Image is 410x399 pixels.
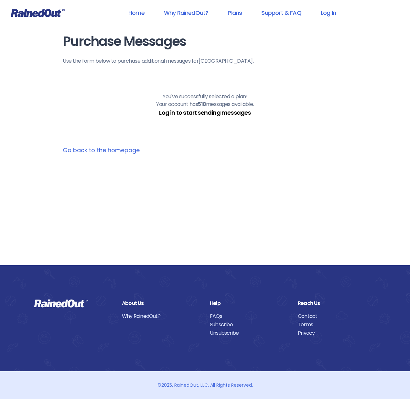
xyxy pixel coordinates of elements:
[298,312,376,320] a: Contact
[63,146,140,154] a: Go back to the homepage
[210,320,288,329] a: Subscribe
[253,5,309,20] a: Support & FAQ
[156,100,254,108] p: Your account has messages available.
[156,5,217,20] a: Why RainedOut?
[163,93,247,100] p: You've successfully selected a plan!
[122,312,200,320] a: Why RainedOut?
[159,109,251,117] a: Log in to start sending messages
[210,312,288,320] a: FAQs
[198,100,206,108] b: 518
[120,5,153,20] a: Home
[210,299,288,308] div: Help
[122,299,200,308] div: About Us
[298,299,376,308] div: Reach Us
[63,34,347,49] h1: Purchase Messages
[298,329,376,337] a: Privacy
[312,5,344,20] a: Log In
[63,57,347,65] p: Use the form below to purchase additional messages for [GEOGRAPHIC_DATA] .
[219,5,250,20] a: Plans
[298,320,376,329] a: Terms
[210,329,288,337] a: Unsubscribe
